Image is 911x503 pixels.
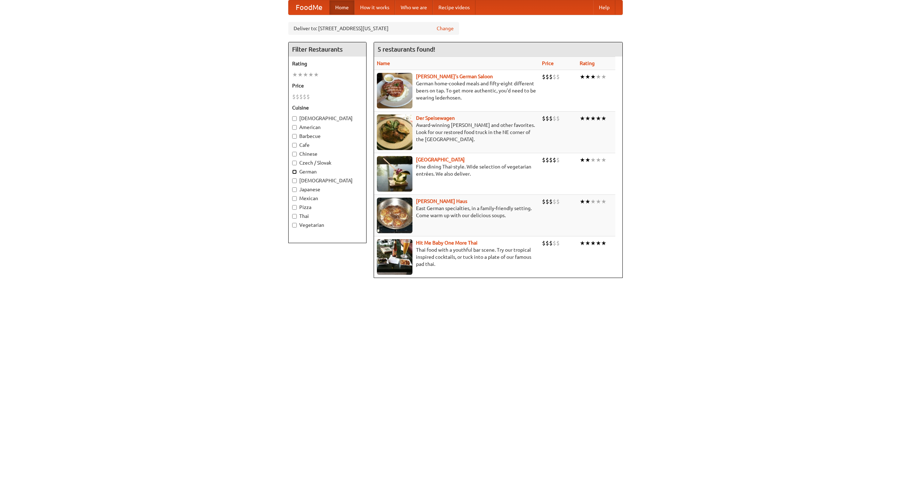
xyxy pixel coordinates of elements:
li: ★ [580,239,585,247]
li: ★ [596,156,601,164]
li: $ [303,93,306,101]
li: ★ [585,198,590,205]
li: $ [556,156,560,164]
a: Help [593,0,615,15]
h5: Price [292,82,363,89]
li: ★ [590,73,596,81]
li: ★ [590,114,596,122]
li: ★ [596,73,601,81]
label: American [292,124,363,131]
p: Award-winning [PERSON_NAME] and other favorites. Look for our restored food truck in the NE corne... [377,122,536,143]
li: ★ [580,198,585,205]
li: $ [546,73,549,81]
label: Barbecue [292,133,363,140]
label: [DEMOGRAPHIC_DATA] [292,177,363,184]
div: Deliver to: [STREET_ADDRESS][US_STATE] [288,22,459,35]
label: Japanese [292,186,363,193]
a: Name [377,60,390,66]
li: ★ [601,239,606,247]
label: German [292,168,363,175]
li: $ [553,73,556,81]
li: $ [306,93,310,101]
h5: Rating [292,60,363,67]
a: Change [437,25,454,32]
li: ★ [585,73,590,81]
li: ★ [596,198,601,205]
li: $ [553,239,556,247]
input: Mexican [292,196,297,201]
li: $ [556,198,560,205]
input: [DEMOGRAPHIC_DATA] [292,178,297,183]
input: German [292,170,297,174]
label: Chinese [292,150,363,157]
li: ★ [596,239,601,247]
li: ★ [303,71,308,79]
li: ★ [601,156,606,164]
label: Cafe [292,141,363,149]
label: Thai [292,213,363,220]
a: Recipe videos [433,0,475,15]
img: esthers.jpg [377,73,412,108]
li: ★ [580,73,585,81]
li: $ [553,198,556,205]
li: ★ [297,71,303,79]
a: Price [542,60,554,66]
li: ★ [596,114,601,122]
li: $ [549,198,553,205]
li: $ [546,198,549,205]
li: $ [556,73,560,81]
label: [DEMOGRAPHIC_DATA] [292,115,363,122]
a: Rating [580,60,595,66]
input: Vegetarian [292,223,297,228]
input: Japanese [292,187,297,192]
img: speisewagen.jpg [377,114,412,150]
a: [GEOGRAPHIC_DATA] [416,157,465,162]
li: ★ [601,114,606,122]
li: $ [553,156,556,164]
li: $ [546,114,549,122]
input: Cafe [292,143,297,148]
label: Mexican [292,195,363,202]
li: ★ [601,198,606,205]
li: ★ [580,114,585,122]
li: ★ [580,156,585,164]
label: Vegetarian [292,221,363,229]
input: Thai [292,214,297,219]
input: Pizza [292,205,297,210]
a: Who we are [395,0,433,15]
li: $ [292,93,296,101]
li: ★ [590,198,596,205]
label: Pizza [292,204,363,211]
input: American [292,125,297,130]
li: ★ [601,73,606,81]
li: $ [549,156,553,164]
li: ★ [292,71,297,79]
li: $ [546,156,549,164]
li: $ [542,114,546,122]
ng-pluralize: 5 restaurants found! [378,46,435,53]
li: ★ [590,239,596,247]
a: [PERSON_NAME] Haus [416,198,467,204]
li: $ [556,114,560,122]
li: $ [542,198,546,205]
p: German home-cooked meals and fifty-eight different beers on tap. To get more authentic, you'd nee... [377,80,536,101]
h5: Cuisine [292,104,363,111]
a: FoodMe [289,0,330,15]
img: satay.jpg [377,156,412,192]
b: Hit Me Baby One More Thai [416,240,478,246]
li: ★ [314,71,319,79]
li: $ [542,73,546,81]
li: $ [549,114,553,122]
p: Fine dining Thai-style. Wide selection of vegetarian entrées. We also deliver. [377,163,536,177]
li: ★ [585,114,590,122]
li: $ [553,114,556,122]
li: ★ [308,71,314,79]
h4: Filter Restaurants [289,42,366,57]
a: Der Speisewagen [416,115,455,121]
li: $ [549,239,553,247]
li: $ [549,73,553,81]
img: kohlhaus.jpg [377,198,412,233]
input: Chinese [292,152,297,156]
